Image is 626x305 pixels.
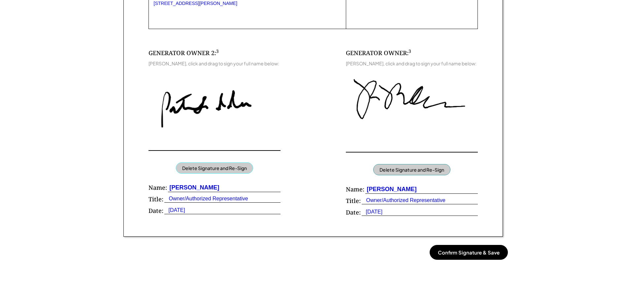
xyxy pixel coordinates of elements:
div: Title: [346,197,361,205]
div: [PERSON_NAME], click and drag to sign your full name below: [148,60,279,66]
sup: 3 [216,48,219,54]
button: Delete Signature and Re-Sign [176,162,253,174]
div: Owner/Authorized Representative [164,195,248,202]
div: [PERSON_NAME], click and drag to sign your full name below: [346,60,477,66]
div: Date: [346,208,361,217]
div: [DATE] [164,207,185,214]
img: signaturePad-1757604425621.png [148,68,280,150]
div: GENERATOR OWNER 2: [148,49,219,57]
div: [PERSON_NAME] [365,185,417,193]
div: [PERSON_NAME] [168,184,219,192]
div: Owner/Authorized Representative [362,197,445,204]
button: Confirm Signature & Save [430,245,508,260]
div: [STREET_ADDRESS][PERSON_NAME] [154,1,341,6]
div: [DATE] [362,208,382,216]
div: GENERATOR OWNER: [346,49,411,57]
div: Name: [148,184,167,192]
sup: 3 [409,48,411,54]
div: Title: [148,195,163,203]
button: Delete Signature and Re-Sign [373,164,450,175]
div: Name: [346,185,364,193]
div: Date: [148,207,163,215]
img: VP3pvKlQAAAABJRU5ErkJggg== [346,70,478,152]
